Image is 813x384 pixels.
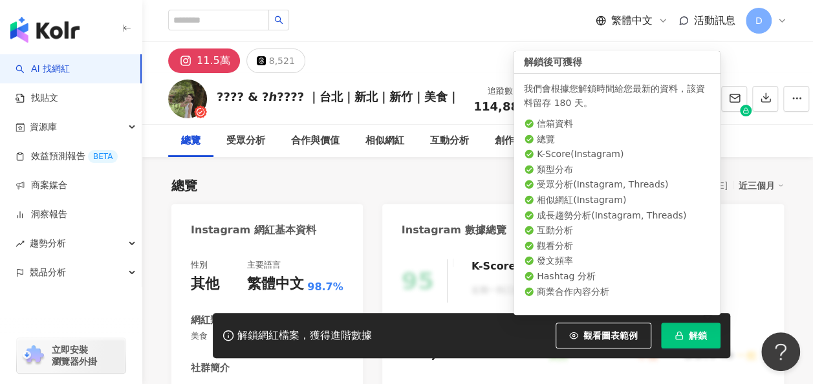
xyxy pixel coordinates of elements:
[430,133,469,149] div: 互動分析
[473,100,526,113] span: 114,886
[524,240,710,253] li: 觀看分析
[514,51,721,74] div: 解鎖後可獲得
[191,274,219,294] div: 其他
[307,280,343,294] span: 98.7%
[197,52,230,70] div: 11.5萬
[191,259,208,271] div: 性別
[16,63,70,76] a: searchAI 找網紅
[226,133,265,149] div: 受眾分析
[168,48,240,73] button: 11.5萬
[524,148,710,161] li: K-Score ( Instagram )
[611,14,653,28] span: 繁體中文
[524,81,710,110] div: 我們會根據您解鎖時間給您最新的資料，該資料留存 180 天。
[689,330,707,341] span: 解鎖
[217,89,459,105] div: ???? & ?ℎ???? ｜台北｜新北｜新竹｜美食｜
[246,48,305,73] button: 8,521
[16,92,58,105] a: 找貼文
[583,330,638,341] span: 觀看圖表範例
[181,133,201,149] div: 總覽
[191,223,316,237] div: Instagram 網紅基本資料
[17,338,125,373] a: chrome extension立即安裝 瀏覽器外掛
[171,176,197,195] div: 總覽
[524,118,710,131] li: 信箱資料
[524,209,710,222] li: 成長趨勢分析 ( Instagram, Threads )
[661,323,721,348] button: 解鎖
[755,14,763,28] span: D
[291,133,340,149] div: 合作與價值
[16,150,118,163] a: 效益預測報告BETA
[237,329,372,343] div: 解鎖網紅檔案，獲得進階數據
[739,177,784,194] div: 近三個月
[524,224,710,237] li: 互動分析
[694,14,735,27] span: 活動訊息
[524,133,710,145] li: 總覽
[10,17,80,43] img: logo
[365,133,404,149] div: 相似網紅
[473,85,526,98] div: 追蹤數
[495,133,553,149] div: 創作內容分析
[274,16,283,25] span: search
[30,258,66,287] span: 競品分析
[16,239,25,248] span: rise
[52,344,97,367] span: 立即安裝 瀏覽器外掛
[524,164,710,176] li: 類型分布
[524,194,710,207] li: 相似網紅 ( Instagram )
[524,255,710,268] li: 發文頻率
[524,270,710,283] li: Hashtag 分析
[30,112,57,142] span: 資源庫
[16,208,67,221] a: 洞察報告
[472,259,554,273] div: K-Score :
[247,259,281,271] div: 主要語言
[16,179,67,192] a: 商案媒合
[30,229,66,258] span: 趨勢分析
[269,52,295,70] div: 8,521
[191,361,230,375] div: 社群簡介
[524,285,710,298] li: 商業合作內容分析
[556,323,651,348] button: 觀看圖表範例
[402,223,506,237] div: Instagram 數據總覽
[168,80,207,118] img: KOL Avatar
[21,345,46,366] img: chrome extension
[524,178,710,191] li: 受眾分析 ( Instagram, Threads )
[247,274,304,294] div: 繁體中文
